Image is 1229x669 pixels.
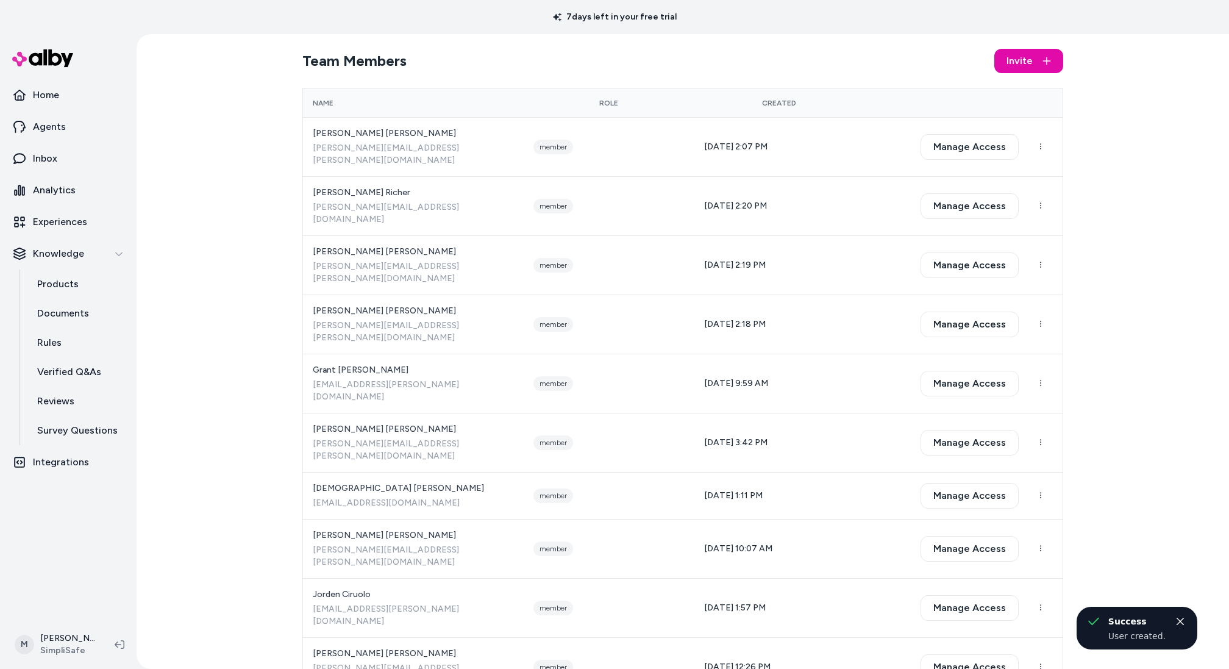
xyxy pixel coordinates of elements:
[40,632,95,645] p: [PERSON_NAME]
[37,306,89,321] p: Documents
[533,542,573,556] div: member
[533,199,573,213] div: member
[5,80,132,110] a: Home
[1108,630,1166,642] div: User created.
[704,378,768,388] span: [DATE] 9:59 AM
[313,648,514,660] span: [PERSON_NAME] [PERSON_NAME]
[25,299,132,328] a: Documents
[921,193,1019,219] button: Manage Access
[921,595,1019,621] button: Manage Access
[37,423,118,438] p: Survey Questions
[313,529,514,542] span: [PERSON_NAME] [PERSON_NAME]
[704,98,855,108] div: Created
[313,438,514,462] span: [PERSON_NAME][EMAIL_ADDRESS][PERSON_NAME][DOMAIN_NAME]
[313,320,514,344] span: [PERSON_NAME][EMAIL_ADDRESS][PERSON_NAME][DOMAIN_NAME]
[12,49,73,67] img: alby Logo
[313,544,514,568] span: [PERSON_NAME][EMAIL_ADDRESS][PERSON_NAME][DOMAIN_NAME]
[921,430,1019,456] button: Manage Access
[921,134,1019,160] button: Manage Access
[533,317,573,332] div: member
[921,312,1019,337] button: Manage Access
[313,603,514,628] span: [EMAIL_ADDRESS][PERSON_NAME][DOMAIN_NAME]
[5,448,132,477] a: Integrations
[533,601,573,615] div: member
[313,127,514,140] span: [PERSON_NAME] [PERSON_NAME]
[25,357,132,387] a: Verified Q&As
[994,49,1063,73] button: Invite
[15,635,34,654] span: M
[313,305,514,317] span: [PERSON_NAME] [PERSON_NAME]
[1006,54,1033,68] span: Invite
[921,252,1019,278] button: Manage Access
[7,625,105,664] button: M[PERSON_NAME]SimpliSafe
[313,260,514,285] span: [PERSON_NAME][EMAIL_ADDRESS][PERSON_NAME][DOMAIN_NAME]
[533,376,573,391] div: member
[40,645,95,657] span: SimpliSafe
[704,141,768,152] span: [DATE] 2:07 PM
[33,88,59,102] p: Home
[704,543,772,554] span: [DATE] 10:07 AM
[313,589,514,601] span: Jorden Ciruolo
[704,319,766,329] span: [DATE] 2:18 PM
[33,455,89,470] p: Integrations
[313,364,514,376] span: Grant [PERSON_NAME]
[37,365,101,379] p: Verified Q&As
[313,246,514,258] span: [PERSON_NAME] [PERSON_NAME]
[313,379,514,403] span: [EMAIL_ADDRESS][PERSON_NAME][DOMAIN_NAME]
[313,142,514,166] span: [PERSON_NAME][EMAIL_ADDRESS][PERSON_NAME][DOMAIN_NAME]
[313,423,514,435] span: [PERSON_NAME] [PERSON_NAME]
[313,98,514,108] div: Name
[921,371,1019,396] button: Manage Access
[5,207,132,237] a: Experiences
[33,246,84,261] p: Knowledge
[33,151,57,166] p: Inbox
[704,260,766,270] span: [DATE] 2:19 PM
[313,201,514,226] span: [PERSON_NAME][EMAIL_ADDRESS][DOMAIN_NAME]
[1108,614,1166,629] div: Success
[704,603,766,613] span: [DATE] 1:57 PM
[5,112,132,141] a: Agents
[533,98,685,108] div: Role
[533,435,573,450] div: member
[33,120,66,134] p: Agents
[37,335,62,350] p: Rules
[302,51,407,71] h2: Team Members
[704,437,768,448] span: [DATE] 3:42 PM
[37,394,74,409] p: Reviews
[33,215,87,229] p: Experiences
[33,183,76,198] p: Analytics
[1173,614,1188,629] button: Close toast
[533,140,573,154] div: member
[921,536,1019,562] button: Manage Access
[37,277,79,292] p: Products
[25,328,132,357] a: Rules
[25,270,132,299] a: Products
[5,144,132,173] a: Inbox
[5,239,132,268] button: Knowledge
[313,482,514,495] span: [DEMOGRAPHIC_DATA] [PERSON_NAME]
[5,176,132,205] a: Analytics
[921,483,1019,509] button: Manage Access
[25,416,132,445] a: Survey Questions
[546,11,684,23] p: 7 days left in your free trial
[25,387,132,416] a: Reviews
[313,187,514,199] span: [PERSON_NAME] Richer
[704,490,763,501] span: [DATE] 1:11 PM
[704,201,767,211] span: [DATE] 2:20 PM
[533,258,573,273] div: member
[533,488,573,503] div: member
[313,497,514,509] span: [EMAIL_ADDRESS][DOMAIN_NAME]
